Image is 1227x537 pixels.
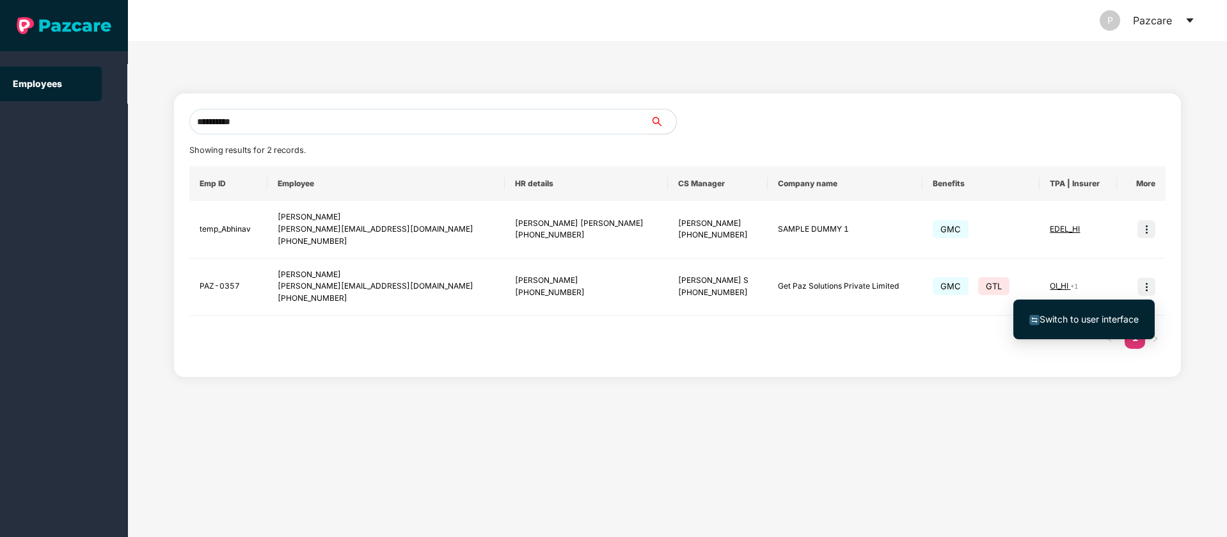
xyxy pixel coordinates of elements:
[189,259,268,316] td: PAZ-0357
[678,218,757,230] div: [PERSON_NAME]
[768,201,922,259] td: SAMPLE DUMMY 1
[668,166,768,201] th: CS Manager
[768,259,922,316] td: Get Paz Solutions Private Limited
[1040,166,1117,201] th: TPA | Insurer
[515,287,658,299] div: [PHONE_NUMBER]
[278,293,495,305] div: [PHONE_NUMBER]
[1029,315,1040,325] img: svg+xml;base64,PHN2ZyB4bWxucz0iaHR0cDovL3d3dy53My5vcmcvMjAwMC9zdmciIHdpZHRoPSIxNiIgaGVpZ2h0PSIxNi...
[1145,328,1166,349] button: right
[278,211,495,223] div: [PERSON_NAME]
[1137,278,1155,296] img: icon
[1050,281,1070,291] span: OI_HI
[768,166,922,201] th: Company name
[1117,166,1166,201] th: More
[1070,282,1078,290] span: + 1
[678,229,757,241] div: [PHONE_NUMBER]
[1145,328,1166,349] li: Next Page
[278,269,495,281] div: [PERSON_NAME]
[515,275,658,287] div: [PERSON_NAME]
[505,166,668,201] th: HR details
[678,287,757,299] div: [PHONE_NUMBER]
[515,229,658,241] div: [PHONE_NUMBER]
[267,166,505,201] th: Employee
[1050,224,1080,234] span: EDEL_HI
[278,236,495,248] div: [PHONE_NUMBER]
[1040,314,1139,325] span: Switch to user interface
[189,166,268,201] th: Emp ID
[1107,10,1113,31] span: P
[189,201,268,259] td: temp_Abhinav
[278,280,495,293] div: [PERSON_NAME][EMAIL_ADDRESS][DOMAIN_NAME]
[978,277,1009,295] span: GTL
[278,223,495,236] div: [PERSON_NAME][EMAIL_ADDRESS][DOMAIN_NAME]
[1152,335,1159,342] span: right
[678,275,757,287] div: [PERSON_NAME] S
[189,145,306,155] span: Showing results for 2 records.
[922,166,1040,201] th: Benefits
[1137,220,1155,238] img: icon
[1185,15,1195,26] span: caret-down
[13,78,62,89] a: Employees
[933,220,969,238] span: GMC
[650,116,676,127] span: search
[515,218,658,230] div: [PERSON_NAME] [PERSON_NAME]
[650,109,677,134] button: search
[933,277,969,295] span: GMC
